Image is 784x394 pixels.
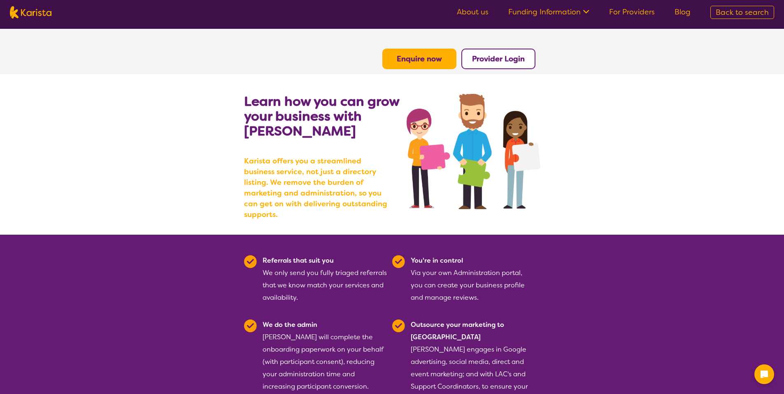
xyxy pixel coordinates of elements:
[472,54,525,64] a: Provider Login
[392,255,405,268] img: Tick
[710,6,774,19] a: Back to search
[392,319,405,332] img: Tick
[461,49,535,69] button: Provider Login
[263,256,334,265] b: Referrals that suit you
[407,94,540,209] img: grow your business with Karista
[263,320,317,329] b: We do the admin
[244,156,392,220] b: Karista offers you a streamlined business service, not just a directory listing. We remove the bu...
[411,254,535,304] div: Via your own Administration portal, you can create your business profile and manage reviews.
[397,54,442,64] a: Enquire now
[411,256,463,265] b: You're in control
[244,255,257,268] img: Tick
[457,7,489,17] a: About us
[716,7,769,17] span: Back to search
[263,254,387,304] div: We only send you fully triaged referrals that we know match your services and availability.
[675,7,691,17] a: Blog
[382,49,456,69] button: Enquire now
[411,320,504,341] b: Outsource your marketing to [GEOGRAPHIC_DATA]
[244,319,257,332] img: Tick
[508,7,589,17] a: Funding Information
[244,93,399,140] b: Learn how you can grow your business with [PERSON_NAME]
[609,7,655,17] a: For Providers
[10,6,51,19] img: Karista logo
